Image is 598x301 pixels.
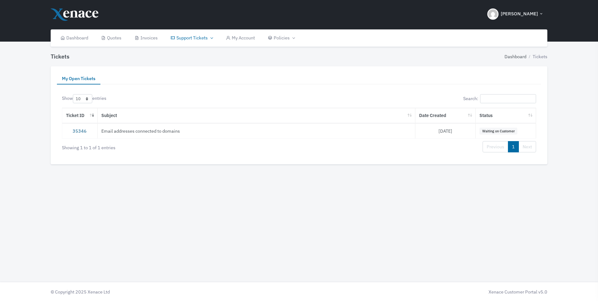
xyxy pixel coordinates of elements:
[48,288,299,295] div: © Copyright 2025 Xenace Ltd
[476,108,536,123] th: Status: activate to sort column ascending
[504,53,526,60] a: Dashboard
[501,10,538,18] span: [PERSON_NAME]
[98,108,415,123] th: Subject: activate to sort column ascending
[73,94,92,103] select: Showentries
[219,29,261,47] a: My Account
[62,94,106,103] label: Show entries
[415,108,476,123] th: Date Created: activate to sort column ascending
[51,53,69,60] h4: Tickets
[463,94,536,103] label: Search:
[62,140,256,151] div: Showing 1 to 1 of 1 entries
[484,3,547,25] button: [PERSON_NAME]
[415,123,476,138] td: [DATE]
[95,29,128,47] a: Quotes
[261,29,301,47] a: Policies
[479,128,517,135] span: Waiting on Customer
[62,108,98,123] th: Ticket ID: activate to sort column ascending
[302,288,547,295] div: Xenace Customer Portal v5.0
[526,53,547,60] li: Tickets
[73,128,87,134] a: 35346
[487,8,499,20] img: Header Avatar
[54,29,95,47] a: Dashboard
[508,141,519,152] a: 1
[128,29,164,47] a: Invoices
[62,75,95,81] span: My Open Tickets
[164,29,219,47] a: Support Tickets
[480,94,536,103] input: Search:
[98,123,415,138] td: Email addresses connected to domains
